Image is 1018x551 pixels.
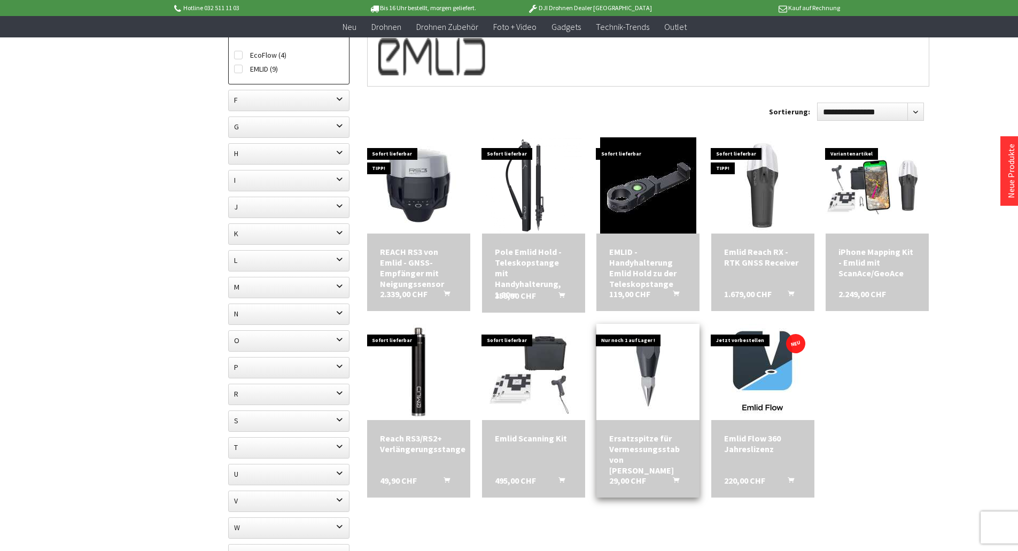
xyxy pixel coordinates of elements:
[485,137,581,234] img: Pole Emlid Hold - Teleskopstange mit Handyhalterung, 1.80m
[229,304,349,323] label: N
[660,289,686,302] button: In den Warenkorb
[229,170,349,190] label: I
[724,433,802,454] div: Emlid Flow 360 Jahreslizenz
[838,246,916,278] div: iPhone Mapping Kit - Emlid mit ScanAce/GeoAce
[409,16,486,38] a: Drohnen Zubehör
[229,224,349,243] label: K
[838,289,886,299] span: 2.249,00 CHF
[546,290,571,304] button: In den Warenkorb
[416,21,478,32] span: Drohnen Zubehör
[234,62,344,76] label: EMLID (9)
[229,411,349,430] label: S
[724,246,802,268] a: Emlid Reach RX - RTK GNSS Receiver 1.679,00 CHF In den Warenkorb
[380,246,457,289] div: REACH RS3 von Emlid - GNSS-Empfänger mit Neigungssensor
[724,433,802,454] a: Emlid Flow 360 Jahreslizenz 220,00 CHF In den Warenkorb
[370,137,467,234] img: REACH RS3 von Emlid - GNSS-Empfänger mit Neigungssensor
[343,21,356,32] span: Neu
[371,21,401,32] span: Drohnen
[495,433,572,444] a: Emlid Scanning Kit 495,00 CHF In den Warenkorb
[370,324,467,420] img: Reach RS3/RS2+ Verlängerungsstange
[229,90,349,110] label: F
[380,289,428,299] span: 2.339,00 CHF
[724,475,765,486] span: 220,00 CHF
[609,246,687,289] div: EMLID - Handyhalterung Emlid Hold zu der Teleskopstange
[657,16,694,38] a: Outlet
[495,290,536,301] span: 359,90 CHF
[234,48,344,62] label: EcoFlow (4)
[838,246,916,278] a: iPhone Mapping Kit - Emlid mit ScanAce/GeoAce 2.249,00 CHF
[495,475,536,486] span: 495,00 CHF
[596,21,649,32] span: Technik-Trends
[664,21,687,32] span: Outlet
[1006,144,1016,198] a: Neue Produkte
[775,289,801,302] button: In den Warenkorb
[673,2,840,14] p: Kauf auf Rechnung
[335,16,364,38] a: Neu
[380,433,457,454] a: Reach RS3/RS2+ Verlängerungsstange 49,90 CHF In den Warenkorb
[173,2,339,14] p: Hotline 032 511 11 03
[229,277,349,297] label: M
[229,358,349,377] label: P
[229,518,349,537] label: W
[378,38,485,75] img: EMLID
[546,475,571,489] button: In den Warenkorb
[588,16,657,38] a: Technik-Trends
[775,475,801,489] button: In den Warenkorb
[551,21,581,32] span: Gadgets
[485,324,581,420] img: Emlid Scanning Kit
[826,156,929,214] img: iPhone Mapping Kit - Emlid mit ScanAce/GeoAce
[660,475,686,489] button: In den Warenkorb
[495,433,572,444] div: Emlid Scanning Kit
[600,324,696,420] img: Ersatzspitze für Vermessungsstab von Emlid
[229,384,349,403] label: R
[495,246,572,300] div: Pole Emlid Hold - Teleskopstange mit Handyhalterung, 1.80m
[714,324,811,420] img: Emlid Flow 360 Jahreslizenz
[544,16,588,38] a: Gadgets
[364,16,409,38] a: Drohnen
[609,433,687,476] div: Ersatzspitze für Vermessungsstab von [PERSON_NAME]
[609,246,687,289] a: EMLID - Handyhalterung Emlid Hold zu der Teleskopstange 119,00 CHF In den Warenkorb
[339,2,506,14] p: Bis 16 Uhr bestellt, morgen geliefert.
[229,117,349,136] label: G
[724,289,772,299] span: 1.679,00 CHF
[229,464,349,484] label: U
[609,475,646,486] span: 29,00 CHF
[724,246,802,268] div: Emlid Reach RX - RTK GNSS Receiver
[486,16,544,38] a: Foto + Video
[380,246,457,289] a: REACH RS3 von Emlid - GNSS-Empfänger mit Neigungssensor 2.339,00 CHF In den Warenkorb
[229,438,349,457] label: T
[506,2,673,14] p: DJI Drohnen Dealer [GEOGRAPHIC_DATA]
[431,289,456,302] button: In den Warenkorb
[609,289,650,299] span: 119,00 CHF
[380,475,417,486] span: 49,90 CHF
[600,137,696,234] img: EMLID - Handyhalterung Emlid Hold zu der Teleskopstange
[229,197,349,216] label: J
[229,331,349,350] label: O
[380,433,457,454] div: Reach RS3/RS2+ Verlängerungsstange
[229,251,349,270] label: L
[431,475,456,489] button: In den Warenkorb
[609,433,687,476] a: Ersatzspitze für Vermessungsstab von [PERSON_NAME] 29,00 CHF In den Warenkorb
[495,246,572,300] a: Pole Emlid Hold - Teleskopstange mit Handyhalterung, 1.80m 359,90 CHF In den Warenkorb
[229,491,349,510] label: V
[714,137,811,234] img: Emlid Reach RX - RTK GNSS Receiver
[769,103,810,120] label: Sortierung:
[229,144,349,163] label: H
[493,21,537,32] span: Foto + Video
